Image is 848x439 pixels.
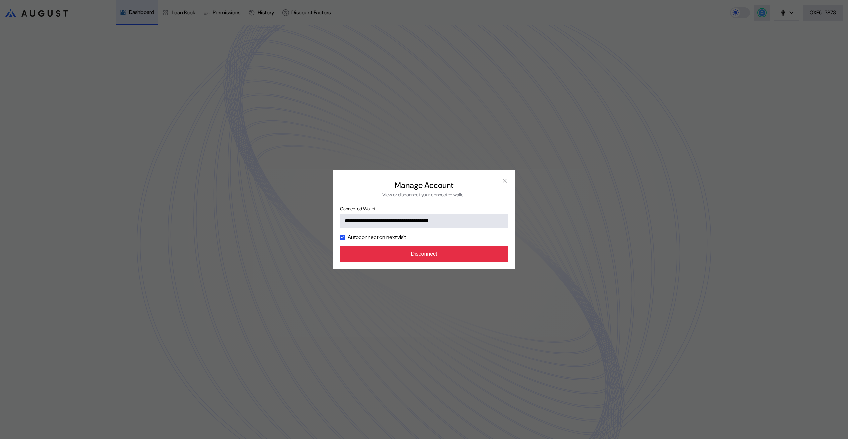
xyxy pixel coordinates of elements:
label: Autoconnect on next visit [348,234,406,241]
button: close modal [500,175,510,186]
span: Connected Wallet [340,206,508,212]
div: View or disconnect your connected wallet. [382,192,466,198]
h2: Manage Account [395,180,453,190]
button: Disconnect [340,246,508,262]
